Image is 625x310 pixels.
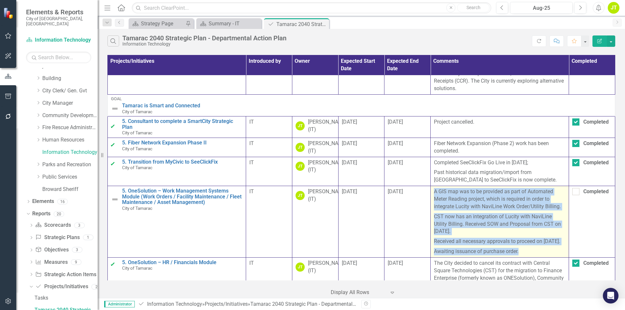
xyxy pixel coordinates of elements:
[42,136,98,144] a: Human Resources
[431,138,569,157] td: Double-Click to Edit
[434,168,565,184] p: Past historical data migration/import from [GEOGRAPHIC_DATA] to SeeClickFix is now complete.
[32,198,54,205] a: Elements
[384,257,431,291] td: Double-Click to Edit
[122,188,243,205] a: 5. OneSolution – Work Management Systems Module (Work Orders / Facility Maintenance / Fleet Maint...
[342,140,357,146] span: [DATE]
[32,210,50,218] a: Reports
[209,20,260,28] div: Summary - IT
[434,159,565,168] p: Completed SeeClickFix Go Live in [DATE];
[205,301,248,307] a: Projects/Initiatives
[249,260,254,266] span: IT
[434,140,565,155] p: Fiber Network Expansion (Phase 2) work has been completed.
[108,94,615,116] td: Double-Click to Edit Right Click for Context Menu
[35,283,88,290] a: Projects/Initiatives
[569,157,615,186] td: Double-Click to Edit
[246,186,292,258] td: Double-Click to Edit
[296,191,305,200] div: JT
[308,118,347,133] div: [PERSON_NAME] (IT)
[26,8,91,16] span: Elements & Reports
[608,2,619,14] button: JT
[35,295,98,301] div: Tasks
[431,116,569,138] td: Double-Click to Edit
[296,162,305,171] div: JT
[122,265,152,271] span: City of Tamarac
[308,188,347,203] div: [PERSON_NAME] (IT)
[42,186,98,193] a: Broward Sheriff
[104,301,135,307] span: Administrator
[384,186,431,258] td: Double-Click to Edit
[42,100,98,107] a: City Manager
[122,103,612,109] a: Tamarac is Smart and Connected
[342,119,357,125] span: [DATE]
[512,4,570,12] div: Aug-25
[71,259,81,265] div: 9
[42,112,98,119] a: Community Development
[388,260,403,266] span: [DATE]
[342,159,357,166] span: [DATE]
[122,118,243,130] a: 5. Consultant to complete a SmartCity Strategic Plan
[122,146,152,151] span: City of Tamarac
[33,293,98,303] a: Tasks
[108,116,246,138] td: Double-Click to Edit Right Click for Context Menu
[249,140,254,146] span: IT
[42,124,98,131] a: Fire Rescue Administration
[308,140,347,155] div: [PERSON_NAME] (IT)
[384,138,431,157] td: Double-Click to Edit
[132,2,491,14] input: Search ClearPoint...
[122,140,243,146] a: 5. Fiber Network Expansion Phase II
[246,257,292,291] td: Double-Click to Edit
[342,188,357,195] span: [DATE]
[42,149,98,156] a: Information Technology
[338,116,384,138] td: Double-Click to Edit
[122,42,286,47] div: Information Technology
[42,87,98,95] a: City Clerk/ Gen. Gvt
[249,188,254,195] span: IT
[111,142,119,150] img: Complete
[111,123,119,131] img: Complete
[431,257,569,291] td: Double-Click to Edit
[250,301,380,307] div: Tamarac 2040 Strategic Plan - Departmental Action Plan
[122,159,243,165] a: 5. Transition from MyCivic to SeeClickFix
[35,222,71,229] a: Scorecards
[292,186,338,258] td: Double-Click to Edit
[246,138,292,157] td: Double-Click to Edit
[510,2,573,14] button: Aug-25
[434,260,565,289] p: The City decided to cancel its contract with Central Square Technologies (CST) for the migration ...
[296,121,305,130] div: JT
[57,199,68,204] div: 16
[198,20,260,28] a: Summary - IT
[141,20,184,28] div: Strategy Page
[384,157,431,186] td: Double-Click to Edit
[122,109,152,114] span: City of Tamarac
[431,186,569,258] td: Double-Click to Edit
[388,119,403,125] span: [DATE]
[338,138,384,157] td: Double-Click to Edit
[108,138,246,157] td: Double-Click to Edit Right Click for Context Menu
[338,157,384,186] td: Double-Click to Edit
[276,20,327,28] div: Tamarac 2040 Strategic Plan - Departmental Action Plan
[388,188,403,195] span: [DATE]
[122,206,152,211] span: City of Tamarac
[434,247,565,255] p: Awaiting issuance of purchase order.
[603,288,618,303] div: Open Intercom Messenger
[42,173,98,181] a: Public Services
[296,143,305,152] div: JT
[42,75,98,82] a: Building
[434,236,565,247] p: Received all necessary approvals to proceed on [DATE].
[338,257,384,291] td: Double-Click to Edit
[246,116,292,138] td: Double-Click to Edit
[292,257,338,291] td: Double-Click to Edit
[434,188,565,212] p: A GIS map was to be provided as part of Automated Meter Reading project, which is required in ord...
[91,284,102,290] div: 2
[569,257,615,291] td: Double-Click to Edit
[308,159,347,174] div: [PERSON_NAME] (IT)
[111,105,119,113] img: Not Defined
[434,212,565,237] p: CST now has an integration of Lucity with NaviLine Utility Billing. Received SOW and Proposal fro...
[249,119,254,125] span: IT
[388,140,403,146] span: [DATE]
[26,36,91,44] a: Information Technology
[138,301,356,308] div: » »
[35,259,67,266] a: Measures
[122,260,243,265] a: 5. OneSolution – HR / Financials Module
